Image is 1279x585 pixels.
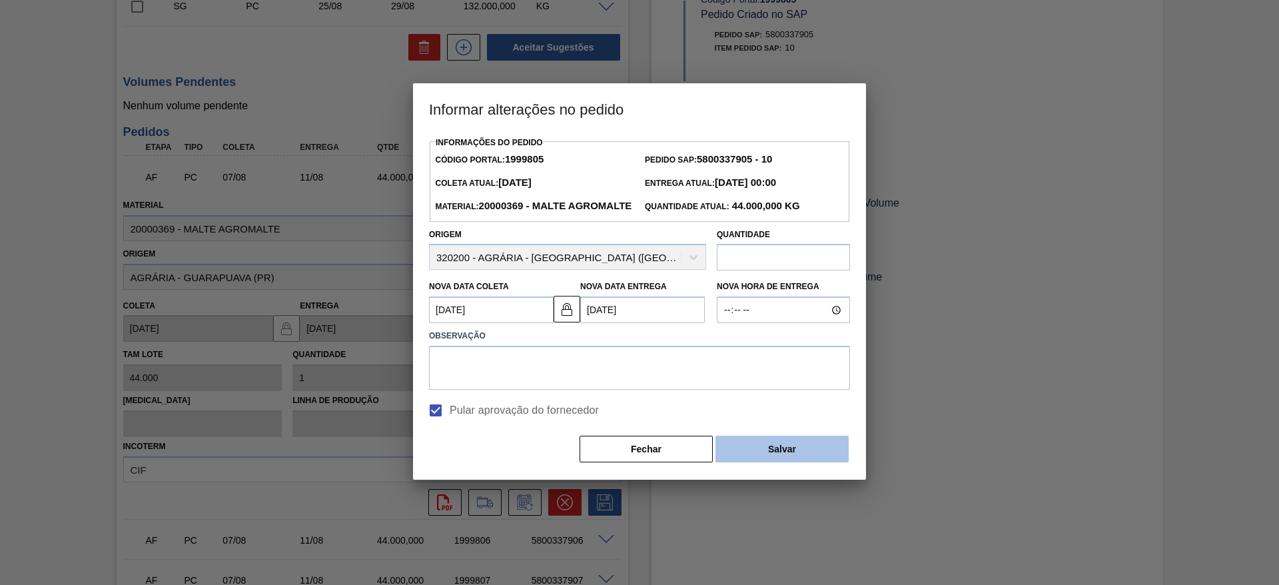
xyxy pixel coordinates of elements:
label: Informações do Pedido [436,138,543,147]
strong: [DATE] [498,177,532,188]
button: locked [554,296,580,322]
span: Pular aprovação do fornecedor [450,402,599,418]
span: Código Portal: [435,155,544,165]
label: Quantidade [717,230,770,239]
span: Material: [435,202,632,211]
h3: Informar alterações no pedido [413,83,866,134]
strong: [DATE] 00:00 [715,177,776,188]
span: Entrega Atual: [645,179,776,188]
strong: 20000369 - MALTE AGROMALTE [479,200,632,211]
strong: 5800337905 - 10 [697,153,772,165]
span: Pedido SAP: [645,155,772,165]
label: Nova Data Coleta [429,282,509,291]
span: Quantidade Atual: [645,202,800,211]
img: locked [559,301,575,317]
button: Salvar [715,436,849,462]
label: Observação [429,326,850,346]
strong: 1999805 [505,153,544,165]
span: Coleta Atual: [435,179,531,188]
input: dd/mm/yyyy [429,296,554,323]
button: Fechar [580,436,713,462]
strong: 44.000,000 KG [729,200,800,211]
label: Nova Hora de Entrega [717,277,850,296]
label: Origem [429,230,462,239]
label: Nova Data Entrega [580,282,667,291]
input: dd/mm/yyyy [580,296,705,323]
